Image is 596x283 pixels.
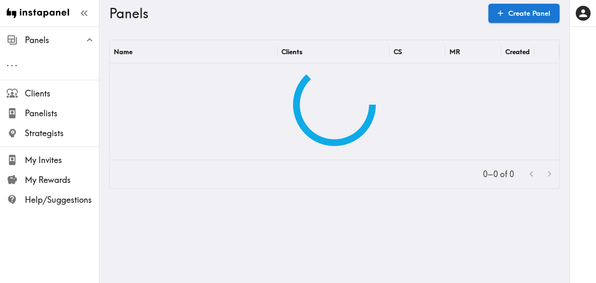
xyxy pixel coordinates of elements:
[25,88,99,99] span: Clients
[394,48,402,56] div: CS
[7,58,9,68] span: .
[505,48,530,56] div: Created
[25,127,99,139] span: Strategists
[109,5,482,21] h3: Panels
[11,58,13,68] span: .
[25,34,99,46] span: Panels
[15,58,17,68] span: .
[25,174,99,186] span: My Rewards
[449,48,460,56] div: MR
[25,154,99,166] span: My Invites
[114,48,132,56] div: Name
[25,108,99,119] span: Panelists
[483,168,514,180] p: 0–0 of 0
[281,48,303,56] div: Clients
[25,194,99,206] span: Help/Suggestions
[488,4,560,23] a: Create Panel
